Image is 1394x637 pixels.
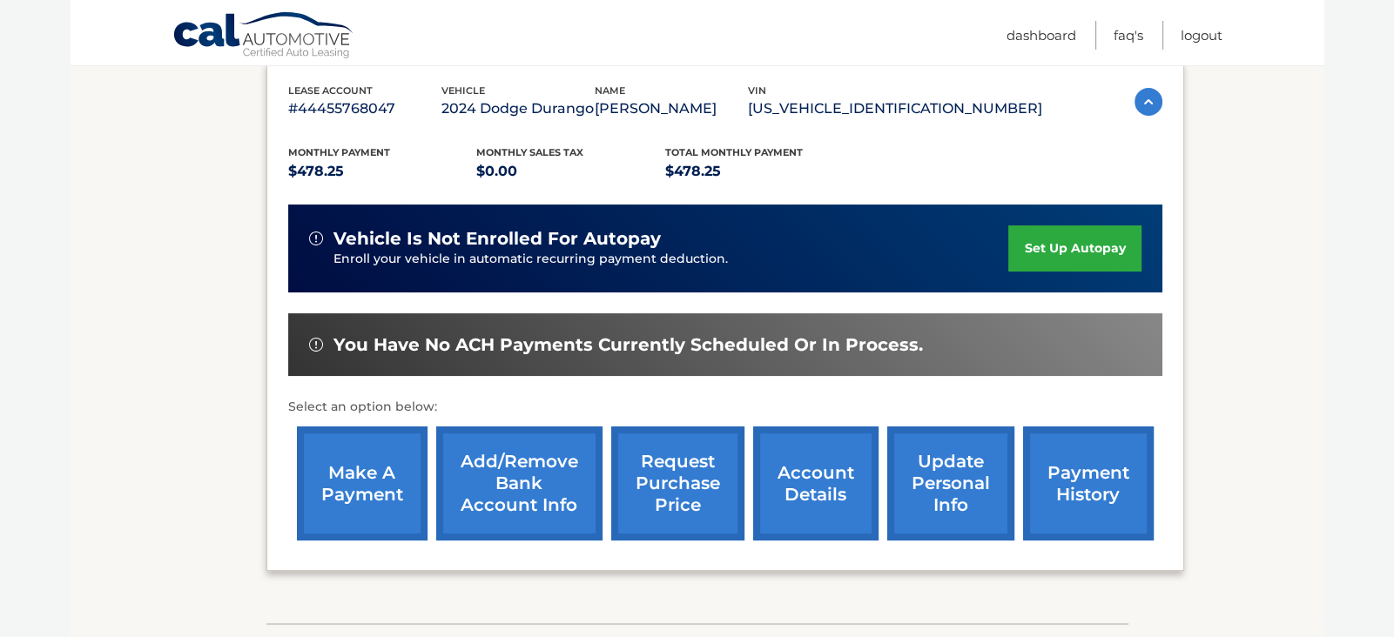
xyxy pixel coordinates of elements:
span: name [595,84,625,97]
p: $478.25 [665,159,854,184]
a: make a payment [297,426,428,540]
img: accordion-active.svg [1135,88,1162,116]
a: Logout [1181,21,1222,50]
p: Enroll your vehicle in automatic recurring payment deduction. [333,250,1009,269]
a: request purchase price [611,426,744,540]
p: [US_VEHICLE_IDENTIFICATION_NUMBER] [748,97,1042,121]
p: $0.00 [476,159,665,184]
a: Dashboard [1007,21,1076,50]
a: set up autopay [1008,225,1141,272]
span: Monthly sales Tax [476,146,583,158]
p: $478.25 [288,159,477,184]
img: alert-white.svg [309,231,323,245]
span: You have no ACH payments currently scheduled or in process. [333,334,923,356]
a: payment history [1023,426,1154,540]
a: account details [753,426,879,540]
span: vehicle is not enrolled for autopay [333,228,661,250]
a: FAQ's [1114,21,1143,50]
p: [PERSON_NAME] [595,97,748,121]
p: #44455768047 [288,97,441,121]
p: Select an option below: [288,397,1162,418]
a: Cal Automotive [172,11,355,62]
span: Monthly Payment [288,146,390,158]
img: alert-white.svg [309,338,323,352]
span: vehicle [441,84,485,97]
span: Total Monthly Payment [665,146,803,158]
p: 2024 Dodge Durango [441,97,595,121]
a: update personal info [887,426,1014,540]
span: lease account [288,84,373,97]
a: Add/Remove bank account info [436,426,603,540]
span: vin [748,84,766,97]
